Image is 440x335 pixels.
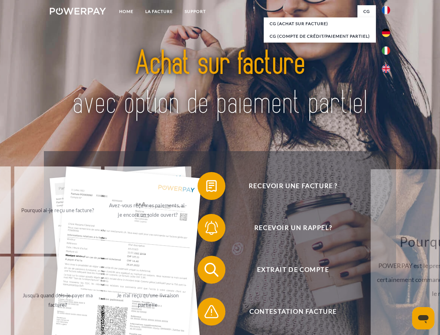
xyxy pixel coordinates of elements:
[109,291,187,310] div: Je n'ai reçu qu'une livraison partielle
[208,298,378,326] span: Contestation Facture
[208,256,378,284] span: Extrait de compte
[203,303,220,320] img: qb_warning.svg
[179,5,212,18] a: Support
[198,298,379,326] button: Contestation Facture
[139,5,179,18] a: LA FACTURE
[382,29,390,37] img: de
[382,46,390,55] img: it
[412,307,434,329] iframe: Bouton de lancement de la fenêtre de messagerie
[357,5,376,18] a: CG
[264,17,376,30] a: CG (achat sur facture)
[264,30,376,43] a: CG (Compte de crédit/paiement partiel)
[105,166,191,254] a: Avez-vous reçu mes paiements, ai-je encore un solde ouvert?
[198,256,379,284] button: Extrait de compte
[382,6,390,14] img: fr
[109,201,187,219] div: Avez-vous reçu mes paiements, ai-je encore un solde ouvert?
[382,65,390,73] img: en
[203,261,220,278] img: qb_search.svg
[18,291,97,310] div: Jusqu'à quand dois-je payer ma facture?
[50,8,106,15] img: logo-powerpay-white.svg
[113,5,139,18] a: Home
[18,205,97,215] div: Pourquoi ai-je reçu une facture?
[67,33,373,134] img: title-powerpay_fr.svg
